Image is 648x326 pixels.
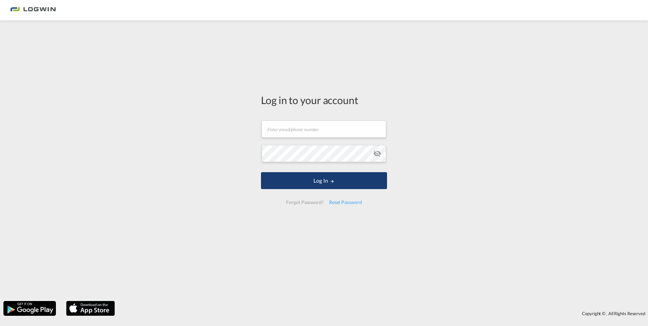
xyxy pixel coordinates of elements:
img: google.png [3,300,57,317]
md-icon: icon-eye-off [373,149,381,158]
div: Log in to your account [261,93,387,107]
img: apple.png [65,300,116,317]
div: Forgot Password? [283,196,326,208]
button: LOGIN [261,172,387,189]
div: Copyright © . All Rights Reserved [118,308,648,319]
input: Enter email/phone number [262,121,386,138]
div: Reset Password [326,196,365,208]
img: bc73a0e0d8c111efacd525e4c8ad7d32.png [10,3,56,18]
